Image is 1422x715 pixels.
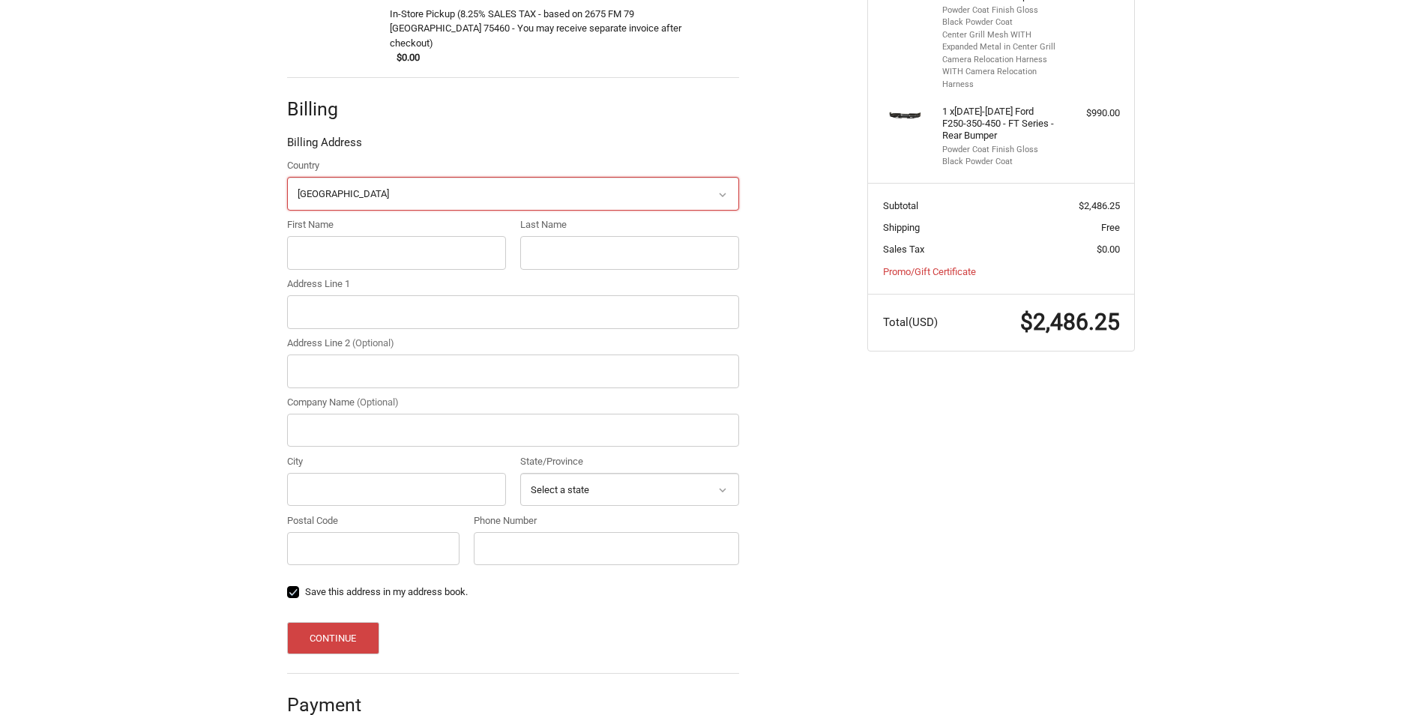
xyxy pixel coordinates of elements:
a: Promo/Gift Certificate [883,266,976,277]
label: State/Province [520,454,739,469]
span: $0.00 [390,50,421,65]
label: Postal Code [287,513,460,528]
small: (Optional) [357,396,399,408]
label: Company Name [287,395,739,410]
label: Address Line 1 [287,277,739,292]
div: $990.00 [1061,106,1120,121]
label: Save this address in my address book. [287,586,739,598]
span: Free [1101,222,1120,233]
li: Center Grill Mesh WITH Expanded Metal in Center Grill [942,29,1057,54]
label: First Name [287,217,506,232]
li: Camera Relocation Harness WITH Camera Relocation Harness [942,54,1057,91]
legend: Billing Address [287,134,362,158]
span: $0.00 [1097,244,1120,255]
li: Powder Coat Finish Gloss Black Powder Coat [942,4,1057,29]
span: In-Store Pickup (8.25% SALES TAX - based on 2675 FM 79 [GEOGRAPHIC_DATA] 75460 - You may receive ... [390,7,686,51]
h4: 1 x [DATE]-[DATE] Ford F250-350-450 - FT Series - Rear Bumper [942,106,1057,142]
label: City [287,454,506,469]
li: Powder Coat Finish Gloss Black Powder Coat [942,144,1057,169]
span: Total (USD) [883,316,938,329]
h2: Billing [287,97,375,121]
span: Sales Tax [883,244,924,255]
label: Last Name [520,217,739,232]
label: Address Line 2 [287,336,739,351]
label: Country [287,158,739,173]
iframe: Chat Widget [1347,643,1422,715]
span: $2,486.25 [1020,309,1120,335]
small: (Optional) [352,337,394,349]
label: Phone Number [474,513,739,528]
span: $2,486.25 [1079,200,1120,211]
span: Subtotal [883,200,918,211]
span: Shipping [883,222,920,233]
button: Continue [287,622,379,654]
